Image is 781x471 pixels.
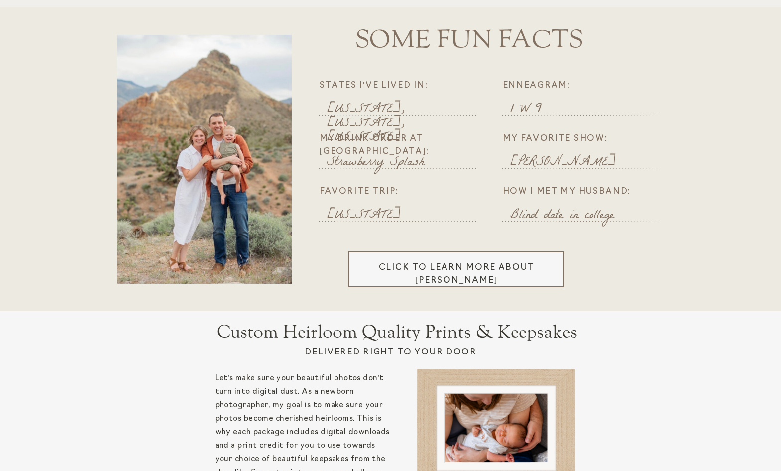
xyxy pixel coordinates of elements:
[317,24,622,45] h1: SOME FUN FACTS
[327,156,481,168] p: Strawberry Splash
[510,156,665,168] p: [PERSON_NAME]
[144,322,650,343] h2: Custom Heirloom Quality Prints & Keepsakes
[503,132,672,147] p: My favorite Show:
[503,185,672,200] p: How I met my husband:
[357,261,557,272] a: CLICK TO LEARN MORE ABOUT [PERSON_NAME]
[320,132,489,147] p: My drink order at [GEOGRAPHIC_DATA]:
[327,209,481,221] p: [US_STATE]
[327,103,481,115] p: [US_STATE], [US_STATE], [US_STATE]
[320,185,489,200] p: Favorite Trip:
[320,79,489,94] p: States I've lived IN:
[510,103,665,115] p: 1 W 9
[297,346,485,357] h3: Delivered Right to your door
[510,209,665,221] p: Blind date in college
[503,79,672,94] p: Enneagram:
